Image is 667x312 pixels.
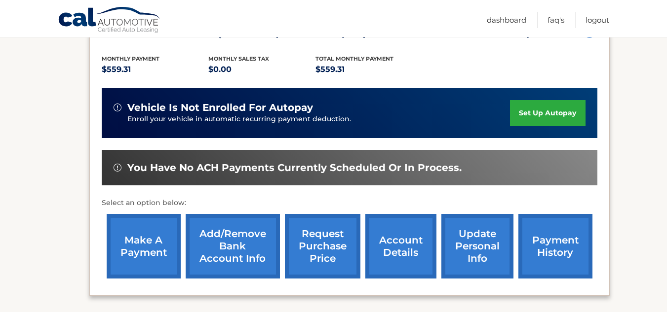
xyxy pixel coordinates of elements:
[114,104,121,111] img: alert-white.svg
[127,162,462,174] span: You have no ACH payments currently scheduled or in process.
[208,63,315,76] p: $0.00
[102,197,597,209] p: Select an option below:
[315,55,393,62] span: Total Monthly Payment
[127,114,510,125] p: Enroll your vehicle in automatic recurring payment deduction.
[208,55,269,62] span: Monthly sales Tax
[107,214,181,278] a: make a payment
[102,55,159,62] span: Monthly Payment
[441,214,513,278] a: update personal info
[365,214,436,278] a: account details
[510,100,585,126] a: set up autopay
[586,12,609,28] a: Logout
[315,63,423,76] p: $559.31
[102,63,209,76] p: $559.31
[127,102,313,114] span: vehicle is not enrolled for autopay
[58,6,161,35] a: Cal Automotive
[285,214,360,278] a: request purchase price
[518,214,592,278] a: payment history
[487,12,526,28] a: Dashboard
[114,164,121,172] img: alert-white.svg
[548,12,564,28] a: FAQ's
[186,214,280,278] a: Add/Remove bank account info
